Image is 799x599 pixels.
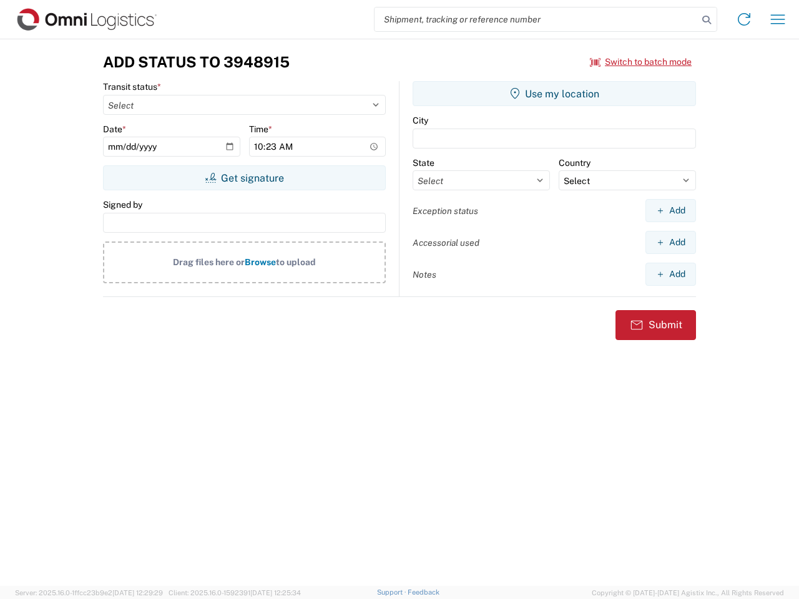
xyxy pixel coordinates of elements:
[413,81,696,106] button: Use my location
[103,81,161,92] label: Transit status
[645,199,696,222] button: Add
[245,257,276,267] span: Browse
[413,237,479,248] label: Accessorial used
[615,310,696,340] button: Submit
[103,53,290,71] h3: Add Status to 3948915
[276,257,316,267] span: to upload
[645,231,696,254] button: Add
[377,588,408,596] a: Support
[413,115,428,126] label: City
[559,157,591,168] label: Country
[413,269,436,280] label: Notes
[408,588,439,596] a: Feedback
[169,589,301,597] span: Client: 2025.16.0-1592391
[375,7,698,31] input: Shipment, tracking or reference number
[15,589,163,597] span: Server: 2025.16.0-1ffcc23b9e2
[103,199,142,210] label: Signed by
[413,205,478,217] label: Exception status
[592,587,784,598] span: Copyright © [DATE]-[DATE] Agistix Inc., All Rights Reserved
[249,124,272,135] label: Time
[590,52,692,72] button: Switch to batch mode
[103,165,386,190] button: Get signature
[103,124,126,135] label: Date
[250,589,301,597] span: [DATE] 12:25:34
[112,589,163,597] span: [DATE] 12:29:29
[173,257,245,267] span: Drag files here or
[645,263,696,286] button: Add
[413,157,434,168] label: State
